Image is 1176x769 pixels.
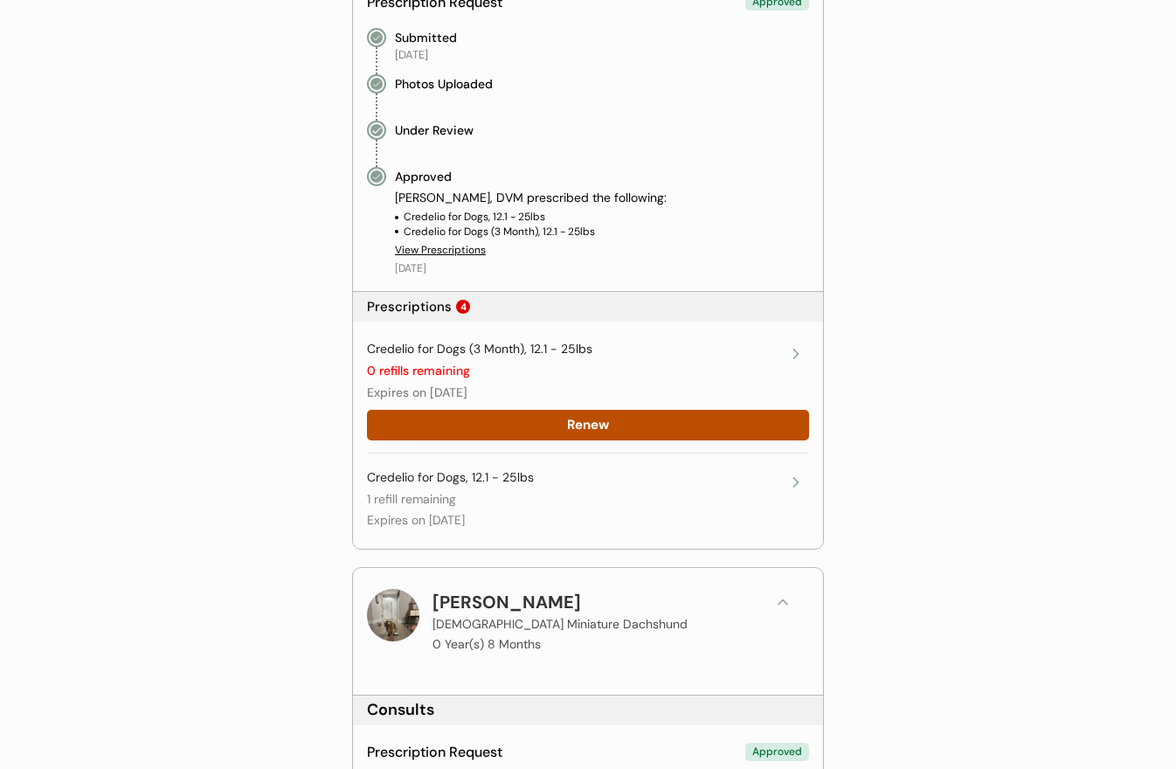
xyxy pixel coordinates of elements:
[367,512,465,530] div: Expires on [DATE]
[395,28,457,47] div: Submitted
[367,469,534,487] div: Credelio for Dogs, 12.1 - 25lbs
[367,384,467,402] div: Expires on [DATE]
[395,47,428,63] div: [DATE]
[367,363,470,380] div: 0 refills remaining
[367,410,809,440] button: Renew
[404,225,595,239] div: Credelio for Dogs (3 Month), 12.1 - 25lbs
[367,743,502,762] div: Prescription Request
[432,589,581,615] div: [PERSON_NAME]
[432,638,541,650] p: 0 Year(s) 8 Months
[395,74,493,94] div: Photos Uploaded
[395,167,452,186] div: Approved
[367,491,456,509] div: 1 refill remaining
[367,298,452,316] div: Prescriptions
[460,302,467,312] div: 4
[395,190,809,207] div: [PERSON_NAME], DVM prescribed the following:
[367,699,434,721] div: Consults
[395,243,486,258] div: View Prescriptions
[367,341,592,358] div: Credelio for Dogs (3 Month), 12.1 - 25lbs
[404,210,545,225] div: Credelio for Dogs, 12.1 - 25lbs
[432,615,688,634] div: [DEMOGRAPHIC_DATA] Miniature Dachshund
[395,121,474,140] div: Under Review
[745,743,809,761] div: Approved
[395,261,426,276] div: [DATE]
